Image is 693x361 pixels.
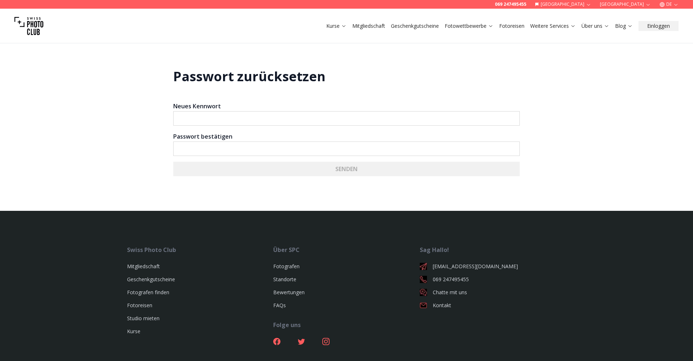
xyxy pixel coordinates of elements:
[420,245,566,254] div: Sag Hallo!
[127,302,152,309] a: Fotoreisen
[391,22,439,30] a: Geschenkgutscheine
[173,162,520,176] button: SENDEN
[420,263,566,270] a: [EMAIL_ADDRESS][DOMAIN_NAME]
[442,21,496,31] button: Fotowettbewerbe
[273,245,419,254] div: Über SPC
[638,21,679,31] button: Einloggen
[326,22,346,30] a: Kurse
[173,132,232,140] strong: Passwort bestätigen
[349,21,388,31] button: Mitgliedschaft
[581,22,609,30] a: Über uns
[527,21,579,31] button: Weitere Services
[420,276,566,283] a: 069 247495455
[127,276,175,283] a: Geschenkgutscheine
[173,142,520,156] input: Passwort bestätigen
[127,315,160,322] a: Studio mieten
[14,12,43,40] img: Swiss photo club
[420,302,566,309] a: Kontakt
[323,21,349,31] button: Kurse
[273,276,296,283] a: Standorte
[579,21,612,31] button: Über uns
[173,111,520,126] input: Neues Kennwort
[273,289,305,296] a: Bewertungen
[420,289,566,296] a: Chatte mit uns
[496,21,527,31] button: Fotoreisen
[127,328,140,335] a: Kurse
[273,263,300,270] a: Fotografen
[335,165,358,173] b: SENDEN
[445,22,493,30] a: Fotowettbewerbe
[173,69,520,84] h1: Passwort zurücksetzen
[127,289,169,296] a: Fotografen finden
[352,22,385,30] a: Mitgliedschaft
[173,102,221,110] strong: Neues Kennwort
[615,22,633,30] a: Blog
[495,1,526,7] a: 069 247495455
[127,245,273,254] div: Swiss Photo Club
[273,321,419,329] div: Folge uns
[530,22,576,30] a: Weitere Services
[127,263,160,270] a: Mitgliedschaft
[388,21,442,31] button: Geschenkgutscheine
[612,21,636,31] button: Blog
[273,302,286,309] a: FAQs
[499,22,524,30] a: Fotoreisen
